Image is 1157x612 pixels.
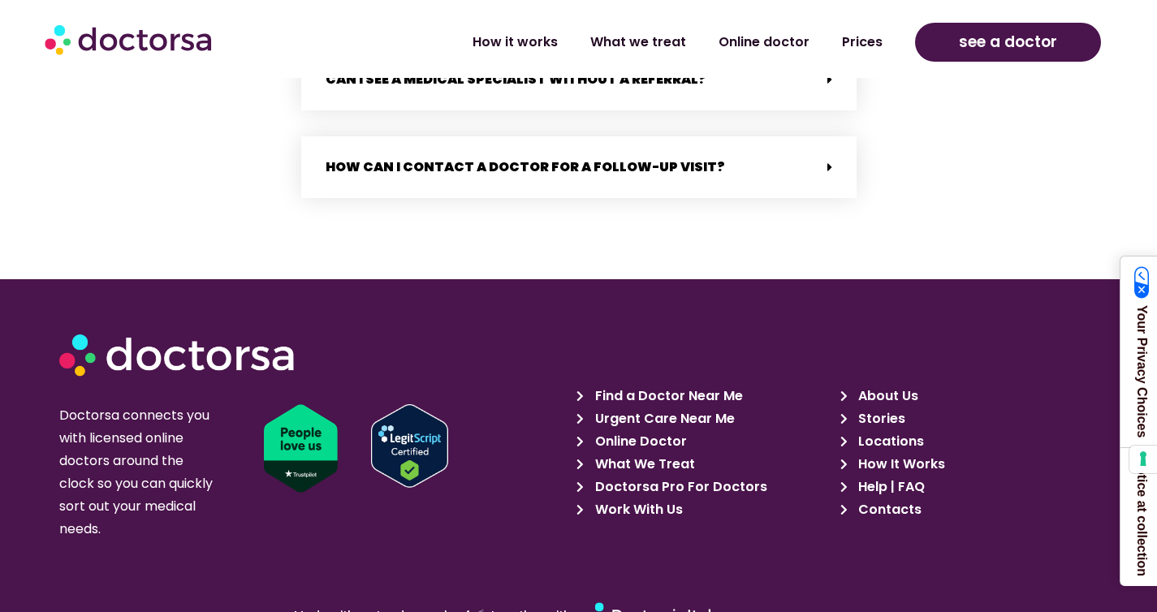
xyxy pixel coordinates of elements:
a: What We Treat [576,453,831,476]
a: Find a Doctor Near Me [576,385,831,407]
a: Stories [840,407,1094,430]
span: About Us [854,385,918,407]
a: How can I contact a doctor for a follow-up visit? [326,157,725,176]
a: Verify LegitScript Approval for www.doctorsa.com [371,404,588,488]
a: Urgent Care Near Me [576,407,831,430]
span: Stories [854,407,905,430]
span: Find a Doctor Near Me [591,385,743,407]
span: see a doctor [959,29,1057,55]
span: Work With Us [591,498,683,521]
span: Locations [854,430,924,453]
a: Online doctor [702,24,826,61]
a: see a doctor [915,23,1101,62]
span: What We Treat [591,453,695,476]
a: About Us [840,385,1094,407]
a: Online Doctor [576,430,831,453]
a: How It Works [840,453,1094,476]
button: Your consent preferences for tracking technologies [1129,446,1157,473]
div: Can I see a medical specialist without a referral? [301,49,857,110]
a: Can I see a medical specialist without a referral? [326,70,706,88]
span: Urgent Care Near Me [591,407,735,430]
a: Locations [840,430,1094,453]
a: Prices [826,24,899,61]
img: California Consumer Privacy Act (CCPA) Opt-Out Icon [1134,266,1150,299]
span: Online Doctor [591,430,687,453]
a: Contacts [840,498,1094,521]
a: How it works [456,24,574,61]
span: Contacts [854,498,922,521]
a: Doctorsa Pro For Doctors [576,476,831,498]
nav: Menu [307,24,899,61]
div: How can I contact a doctor for a follow-up visit? [301,136,857,198]
a: Help | FAQ [840,476,1094,498]
img: Verify Approval for www.doctorsa.com [371,404,448,488]
span: Help | FAQ [854,476,925,498]
a: What we treat [574,24,702,61]
span: How It Works [854,453,945,476]
span: Doctorsa Pro For Doctors [591,476,767,498]
a: Work With Us [576,498,831,521]
p: Doctorsa connects you with licensed online doctors around the clock so you can quickly sort out y... [59,404,219,541]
